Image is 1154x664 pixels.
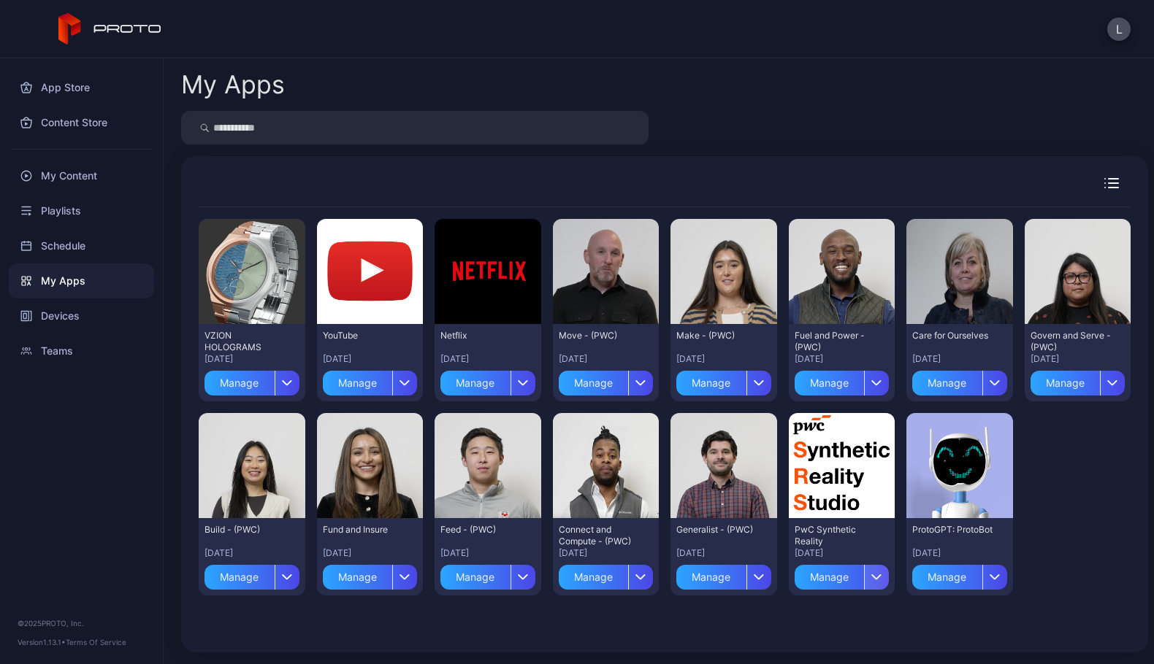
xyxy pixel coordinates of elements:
[323,547,418,559] div: [DATE]
[912,371,982,395] div: Manage
[795,547,890,559] div: [DATE]
[912,559,1007,590] button: Manage
[559,524,639,547] div: Connect and Compute - (PWC)
[676,371,746,395] div: Manage
[18,617,145,629] div: © 2025 PROTO, Inc.
[676,330,757,341] div: Make - (PWC)
[9,193,154,228] a: Playlists
[676,353,771,365] div: [DATE]
[559,371,629,395] div: Manage
[205,371,275,395] div: Manage
[795,365,890,395] button: Manage
[676,547,771,559] div: [DATE]
[795,371,865,395] div: Manage
[912,330,993,341] div: Care for Ourselves
[559,565,629,590] div: Manage
[912,365,1007,395] button: Manage
[1031,353,1126,365] div: [DATE]
[1031,330,1111,353] div: Govern and Serve - (PWC)
[559,365,654,395] button: Manage
[559,330,639,341] div: Move - (PWC)
[9,298,154,333] a: Devices
[9,158,154,193] a: My Content
[912,565,982,590] div: Manage
[440,559,535,590] button: Manage
[323,365,418,395] button: Manage
[440,371,511,395] div: Manage
[440,565,511,590] div: Manage
[323,524,403,536] div: Fund and Insure
[912,547,1007,559] div: [DATE]
[205,365,299,395] button: Manage
[323,559,418,590] button: Manage
[323,330,403,341] div: YouTube
[559,559,654,590] button: Manage
[440,365,535,395] button: Manage
[559,547,654,559] div: [DATE]
[18,638,66,646] span: Version 1.13.1 •
[676,559,771,590] button: Manage
[205,330,285,353] div: VZION HOLOGRAMS
[440,547,535,559] div: [DATE]
[1031,365,1126,395] button: Manage
[181,72,285,97] div: My Apps
[205,547,299,559] div: [DATE]
[912,524,993,536] div: ProtoGPT: ProtoBot
[323,565,393,590] div: Manage
[66,638,126,646] a: Terms Of Service
[9,70,154,105] a: App Store
[795,559,890,590] button: Manage
[205,353,299,365] div: [DATE]
[795,353,890,365] div: [DATE]
[440,330,521,341] div: Netflix
[323,353,418,365] div: [DATE]
[323,371,393,395] div: Manage
[676,524,757,536] div: Generalist - (PWC)
[912,353,1007,365] div: [DATE]
[1031,371,1101,395] div: Manage
[440,524,521,536] div: Feed - (PWC)
[9,105,154,140] a: Content Store
[795,565,865,590] div: Manage
[795,524,875,547] div: PwC Synthetic Reality
[676,365,771,395] button: Manage
[9,228,154,263] a: Schedule
[559,353,654,365] div: [DATE]
[205,559,299,590] button: Manage
[676,565,746,590] div: Manage
[1107,18,1131,41] button: L
[205,565,275,590] div: Manage
[795,330,875,353] div: Fuel and Power - (PWC)
[440,353,535,365] div: [DATE]
[205,524,285,536] div: Build - (PWC)
[9,333,154,368] a: Teams
[9,263,154,298] a: My Apps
